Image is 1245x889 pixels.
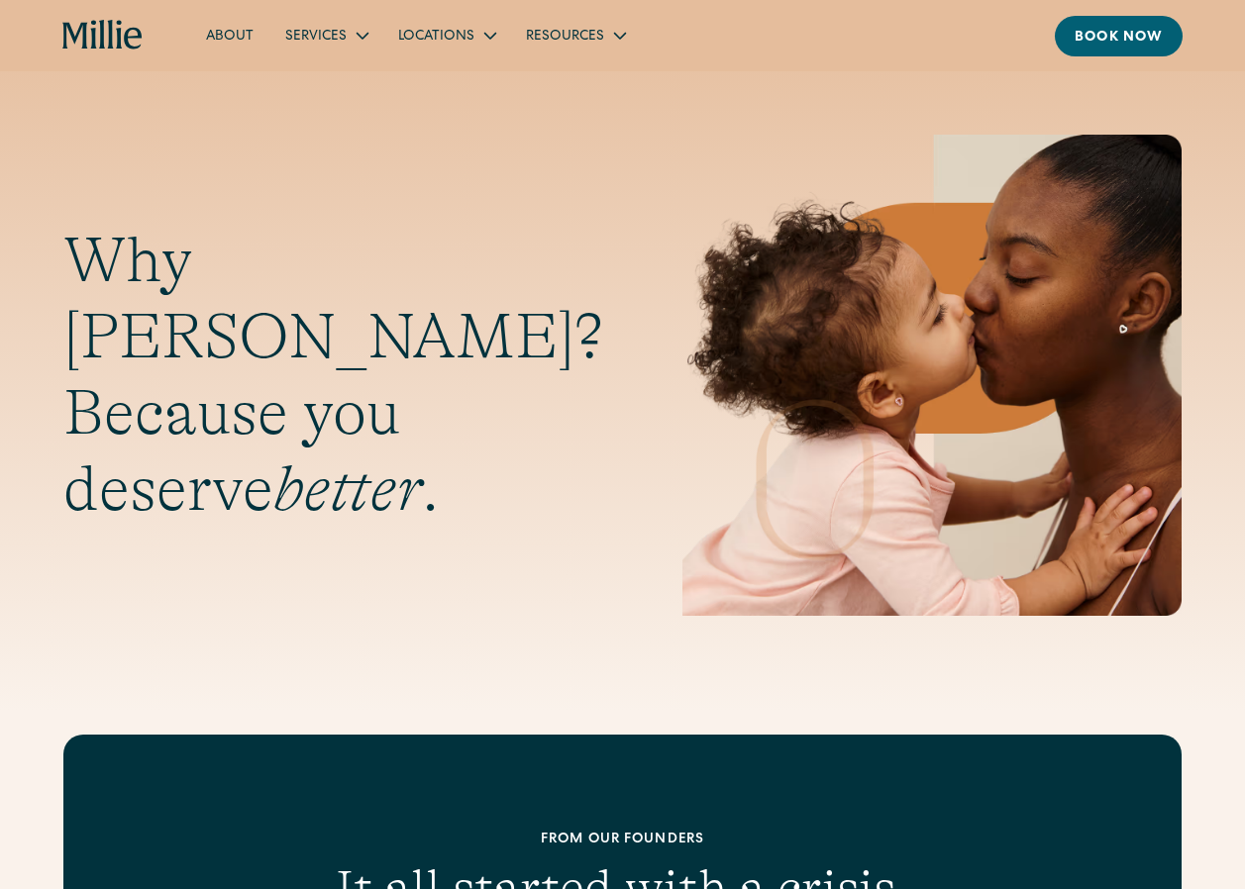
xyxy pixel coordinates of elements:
[1075,28,1163,49] div: Book now
[190,19,269,51] a: About
[1055,16,1183,56] a: Book now
[682,135,1182,616] img: Mother and baby sharing a kiss, highlighting the emotional bond and nurturing care at the heart o...
[382,19,510,51] div: Locations
[62,20,143,51] a: home
[285,27,347,48] div: Services
[63,223,603,527] h1: Why [PERSON_NAME]? Because you deserve .
[398,27,474,48] div: Locations
[273,453,422,525] em: better
[510,19,640,51] div: Resources
[526,27,604,48] div: Resources
[190,830,1055,850] div: From our founders
[269,19,382,51] div: Services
